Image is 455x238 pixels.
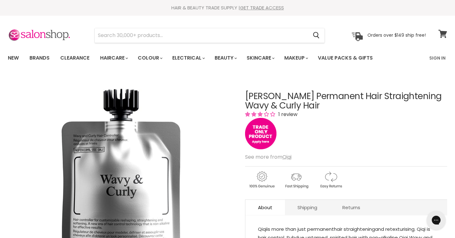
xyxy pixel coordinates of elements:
span: 3.00 stars [245,111,276,118]
a: GET TRADE ACCESS [240,4,284,11]
a: Brands [25,51,54,65]
h1: [PERSON_NAME] Permanent Hair Straightening Wavy & Curly Hair [245,92,447,111]
a: Value Packs & Gifts [313,51,377,65]
a: Makeup [280,51,312,65]
a: Shipping [285,200,330,215]
img: genuine.gif [245,170,278,189]
a: Returns [330,200,373,215]
span: is more than just permanent [267,226,334,232]
span: See more from [245,153,292,161]
ul: Main menu [3,49,402,67]
a: Sign In [426,51,449,65]
p: Orders over $149 ship free! [367,32,426,38]
img: returns.gif [314,170,347,189]
a: New [3,51,24,65]
a: Colour [133,51,166,65]
img: tradeonly_small.jpg [245,118,276,149]
a: Beauty [210,51,241,65]
img: shipping.gif [280,170,313,189]
form: Product [94,28,325,43]
a: Skincare [242,51,278,65]
a: Electrical [168,51,209,65]
a: Clearance [56,51,94,65]
a: Qiqi [282,153,292,161]
iframe: Gorgias live chat messenger [424,209,449,232]
span: 1 review [276,111,297,118]
a: About [245,200,285,215]
button: Search [308,28,324,43]
a: Haircare [95,51,132,65]
input: Search [95,28,308,43]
